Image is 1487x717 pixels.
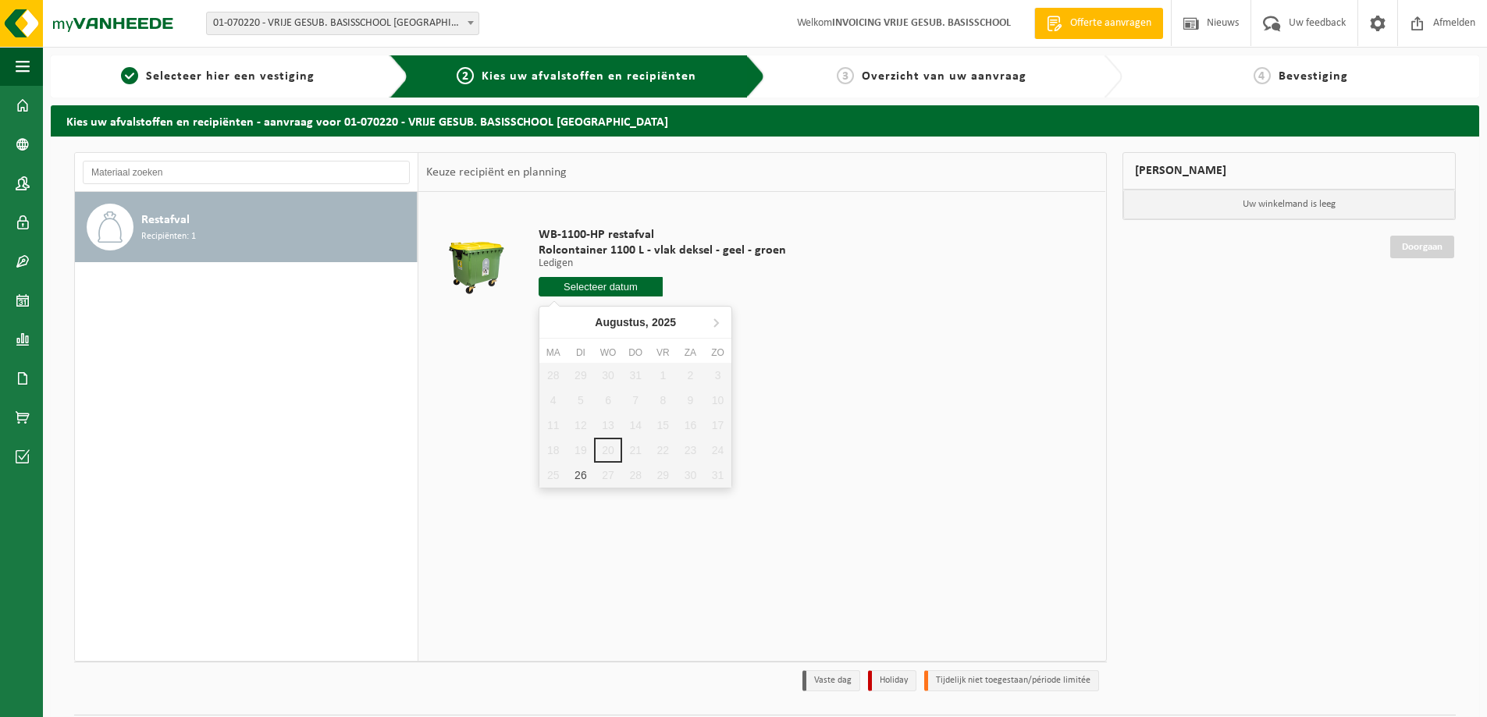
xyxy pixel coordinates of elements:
[482,70,696,83] span: Kies uw afvalstoffen en recipiënten
[206,12,479,35] span: 01-070220 - VRIJE GESUB. BASISSCHOOL MOEN - MOEN
[704,345,731,360] div: zo
[1066,16,1155,31] span: Offerte aanvragen
[589,310,682,335] div: Augustus,
[1390,236,1454,258] a: Doorgaan
[75,192,418,262] button: Restafval Recipiënten: 1
[868,670,916,691] li: Holiday
[146,70,315,83] span: Selecteer hier een vestiging
[418,153,575,192] div: Keuze recipiënt en planning
[539,258,786,269] p: Ledigen
[83,161,410,184] input: Materiaal zoeken
[141,211,190,229] span: Restafval
[141,229,196,244] span: Recipiënten: 1
[539,227,786,243] span: WB-1100-HP restafval
[567,345,594,360] div: di
[594,345,621,360] div: wo
[832,17,1011,29] strong: INVOICING VRIJE GESUB. BASISSCHOOL
[539,277,663,296] input: Selecteer datum
[1254,67,1271,84] span: 4
[1122,152,1457,190] div: [PERSON_NAME]
[539,345,567,360] div: ma
[59,67,377,86] a: 1Selecteer hier een vestiging
[457,67,474,84] span: 2
[539,243,786,258] span: Rolcontainer 1100 L - vlak deksel - geel - groen
[121,67,138,84] span: 1
[51,105,1479,136] h2: Kies uw afvalstoffen en recipiënten - aanvraag voor 01-070220 - VRIJE GESUB. BASISSCHOOL [GEOGRAP...
[924,670,1099,691] li: Tijdelijk niet toegestaan/période limitée
[1034,8,1163,39] a: Offerte aanvragen
[1279,70,1348,83] span: Bevestiging
[207,12,478,34] span: 01-070220 - VRIJE GESUB. BASISSCHOOL MOEN - MOEN
[652,317,676,328] i: 2025
[802,670,860,691] li: Vaste dag
[677,345,704,360] div: za
[567,463,594,488] div: 26
[862,70,1026,83] span: Overzicht van uw aanvraag
[1123,190,1456,219] p: Uw winkelmand is leeg
[837,67,854,84] span: 3
[649,345,677,360] div: vr
[622,345,649,360] div: do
